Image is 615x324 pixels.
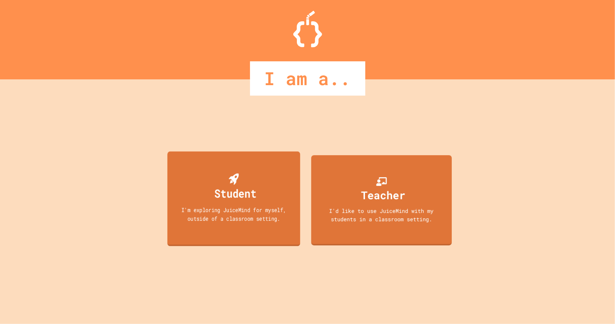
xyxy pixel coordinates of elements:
div: I'd like to use JuiceMind with my students in a classroom setting. [318,207,445,223]
img: Logo.svg [293,11,322,47]
div: I am a.. [250,61,365,96]
div: I'm exploring JuiceMind for myself, outside of a classroom setting. [174,206,294,223]
div: Teacher [361,187,405,203]
div: Student [214,185,256,202]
